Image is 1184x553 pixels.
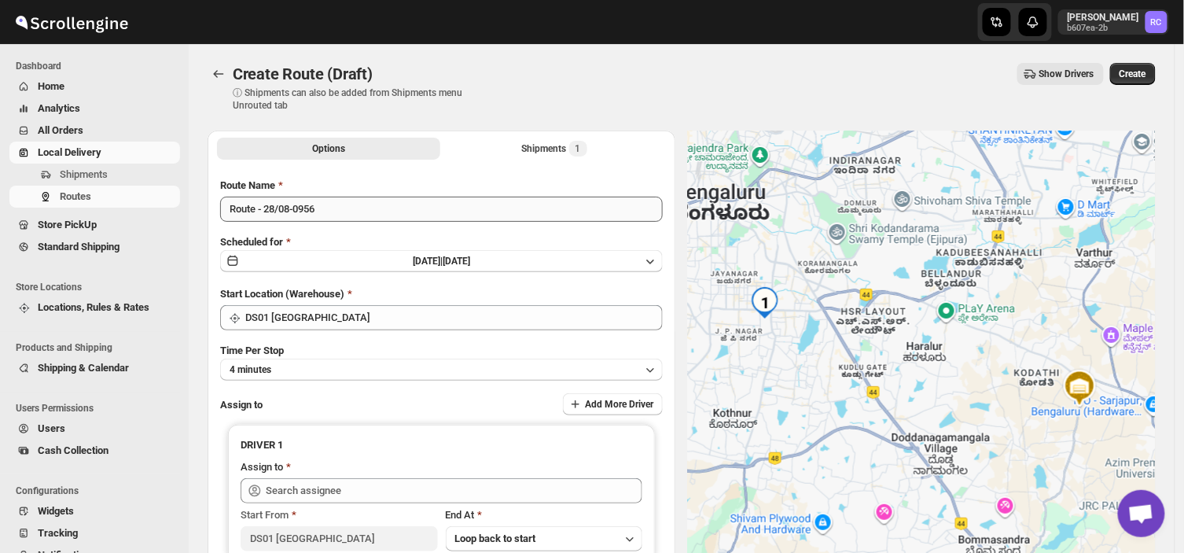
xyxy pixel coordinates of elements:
button: Tracking [9,522,180,544]
span: Home [38,80,64,92]
button: Add More Driver [563,393,663,415]
button: Routes [9,186,180,208]
text: RC [1151,17,1162,28]
p: ⓘ Shipments can also be added from Shipments menu Unrouted tab [233,87,480,112]
span: Store Locations [16,281,181,293]
span: Products and Shipping [16,341,181,354]
span: Start From [241,509,289,521]
input: Eg: Bengaluru Route [220,197,663,222]
div: Shipments [522,141,587,157]
span: All Orders [38,124,83,136]
button: Shipments [9,164,180,186]
h3: DRIVER 1 [241,437,642,453]
span: Create [1120,68,1146,80]
span: Routes [60,190,91,202]
span: Shipping & Calendar [38,362,129,374]
button: Loop back to start [446,526,642,551]
span: 1 [575,142,581,155]
button: Home [9,76,180,98]
span: Time Per Stop [220,345,284,356]
span: Show Drivers [1039,68,1094,80]
span: Analytics [38,102,80,114]
p: [PERSON_NAME] [1068,11,1139,24]
span: Add More Driver [585,398,653,411]
button: Selected Shipments [443,138,667,160]
img: ScrollEngine [13,2,131,42]
span: Tracking [38,527,78,539]
button: User menu [1058,9,1169,35]
button: Routes [208,63,230,85]
button: [DATE]|[DATE] [220,250,663,272]
button: Users [9,418,180,440]
span: Configurations [16,485,181,497]
span: [DATE] | [413,256,443,267]
div: 1 [749,287,781,319]
button: Create [1110,63,1156,85]
span: Dashboard [16,60,181,72]
span: Users [38,422,65,434]
div: End At [446,507,642,523]
a: Open chat [1118,490,1165,537]
button: Widgets [9,500,180,522]
span: Users Permissions [16,402,181,415]
span: Widgets [38,505,74,517]
span: Create Route (Draft) [233,65,373,83]
div: Assign to [241,459,283,475]
button: 4 minutes [220,359,663,381]
span: Local Delivery [38,146,101,158]
span: Loop back to start [455,533,536,544]
span: 4 minutes [230,363,271,376]
span: Start Location (Warehouse) [220,288,344,300]
span: Scheduled for [220,236,283,248]
span: Cash Collection [38,444,108,456]
span: Shipments [60,168,108,180]
button: Show Drivers [1017,63,1104,85]
span: Standard Shipping [38,241,120,253]
span: Store PickUp [38,219,97,230]
span: [DATE] [443,256,470,267]
span: Assign to [220,399,263,411]
p: b607ea-2b [1068,24,1139,33]
button: Cash Collection [9,440,180,462]
button: All Orders [9,120,180,142]
span: Rahul Chopra [1145,11,1167,33]
span: Route Name [220,179,275,191]
button: Analytics [9,98,180,120]
span: Options [312,142,345,155]
input: Search location [245,305,663,330]
button: Locations, Rules & Rates [9,297,180,319]
button: Shipping & Calendar [9,357,180,379]
input: Search assignee [266,478,642,503]
span: Locations, Rules & Rates [38,301,149,313]
button: All Route Options [217,138,440,160]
